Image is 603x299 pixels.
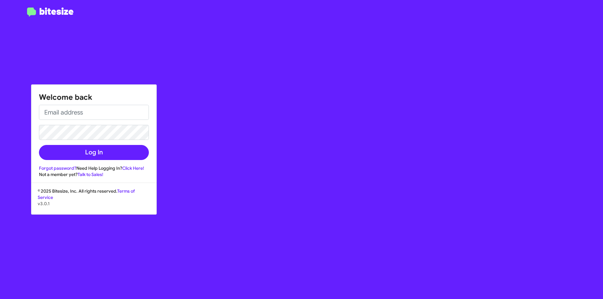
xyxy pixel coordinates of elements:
div: © 2025 Bitesize, Inc. All rights reserved. [31,188,156,214]
button: Log In [39,145,149,160]
a: Forgot password? [39,165,76,171]
div: Need Help Logging In? [39,165,149,171]
a: Click Here! [122,165,144,171]
a: Talk to Sales! [78,172,103,177]
div: Not a member yet? [39,171,149,178]
p: v3.0.1 [38,200,150,207]
input: Email address [39,105,149,120]
h1: Welcome back [39,92,149,102]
